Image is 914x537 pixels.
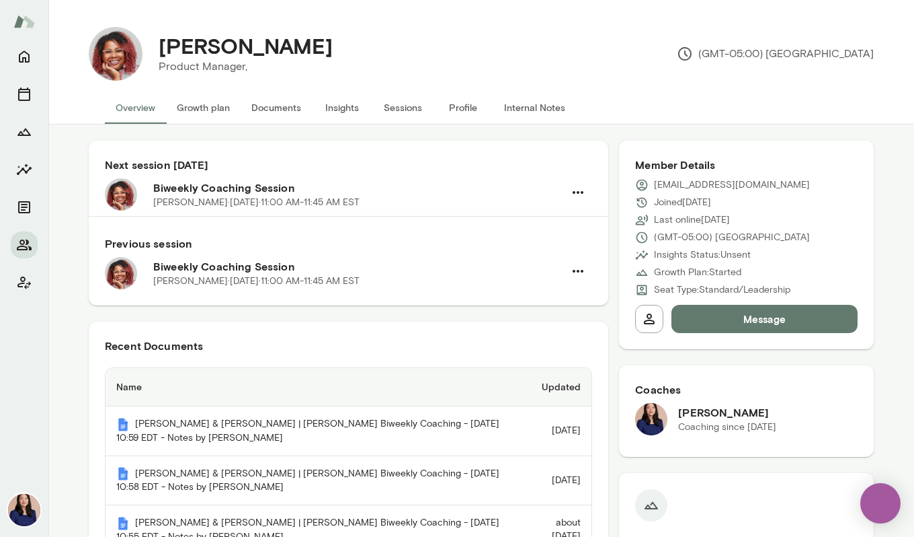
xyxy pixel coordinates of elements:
[635,157,858,173] h6: Member Details
[520,456,591,506] td: [DATE]
[105,236,592,252] h6: Previous session
[654,196,711,209] p: Joined [DATE]
[116,418,130,431] img: Mento
[166,92,241,124] button: Growth plan
[654,231,810,244] p: (GMT-05:00) [GEOGRAPHIC_DATA]
[635,403,667,435] img: Leah Kim
[520,368,591,406] th: Updated
[89,27,142,81] img: Brittany Canty
[11,118,38,145] button: Growth Plan
[520,406,591,456] td: [DATE]
[8,494,40,526] img: Leah Kim
[11,156,38,183] button: Insights
[312,92,372,124] button: Insights
[159,33,333,59] h4: [PERSON_NAME]
[11,269,38,296] button: Client app
[654,248,751,262] p: Insights Status: Unsent
[678,421,776,434] p: Coaching since [DATE]
[153,196,360,209] p: [PERSON_NAME] · [DATE] · 11:00 AM-11:45 AM EST
[241,92,312,124] button: Documents
[106,406,520,456] th: [PERSON_NAME] & [PERSON_NAME] | [PERSON_NAME] Biweekly Coaching - [DATE] 10:59 EDT - Notes by [PE...
[116,467,130,480] img: Mento
[116,517,130,530] img: Mento
[11,194,38,221] button: Documents
[153,258,564,275] h6: Biweekly Coaching Session
[654,266,741,279] p: Growth Plan: Started
[678,404,776,421] h6: [PERSON_NAME]
[433,92,493,124] button: Profile
[153,180,564,196] h6: Biweekly Coaching Session
[671,305,858,333] button: Message
[106,456,520,506] th: [PERSON_NAME] & [PERSON_NAME] | [PERSON_NAME] Biweekly Coaching - [DATE] 10:58 EDT - Notes by [PE...
[105,157,592,173] h6: Next session [DATE]
[372,92,433,124] button: Sessions
[11,231,38,258] button: Members
[654,283,790,297] p: Seat Type: Standard/Leadership
[11,81,38,108] button: Sessions
[654,178,810,192] p: [EMAIL_ADDRESS][DOMAIN_NAME]
[13,9,35,34] img: Mento
[654,213,730,227] p: Last online [DATE]
[159,59,333,75] p: Product Manager,
[105,92,166,124] button: Overview
[677,46,874,62] p: (GMT-05:00) [GEOGRAPHIC_DATA]
[105,338,592,354] h6: Recent Documents
[11,43,38,70] button: Home
[106,368,520,406] th: Name
[493,92,576,124] button: Internal Notes
[153,275,360,288] p: [PERSON_NAME] · [DATE] · 11:00 AM-11:45 AM EST
[635,382,858,398] h6: Coaches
